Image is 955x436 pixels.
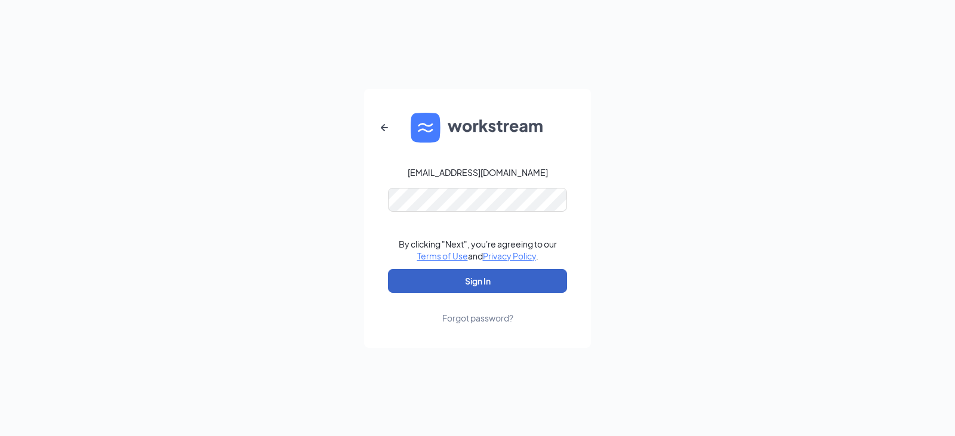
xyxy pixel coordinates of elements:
[417,251,468,261] a: Terms of Use
[408,166,548,178] div: [EMAIL_ADDRESS][DOMAIN_NAME]
[411,113,544,143] img: WS logo and Workstream text
[377,120,392,135] svg: ArrowLeftNew
[442,312,513,324] div: Forgot password?
[370,113,399,142] button: ArrowLeftNew
[483,251,536,261] a: Privacy Policy
[399,238,557,262] div: By clicking "Next", you're agreeing to our and .
[442,293,513,324] a: Forgot password?
[388,269,567,293] button: Sign In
